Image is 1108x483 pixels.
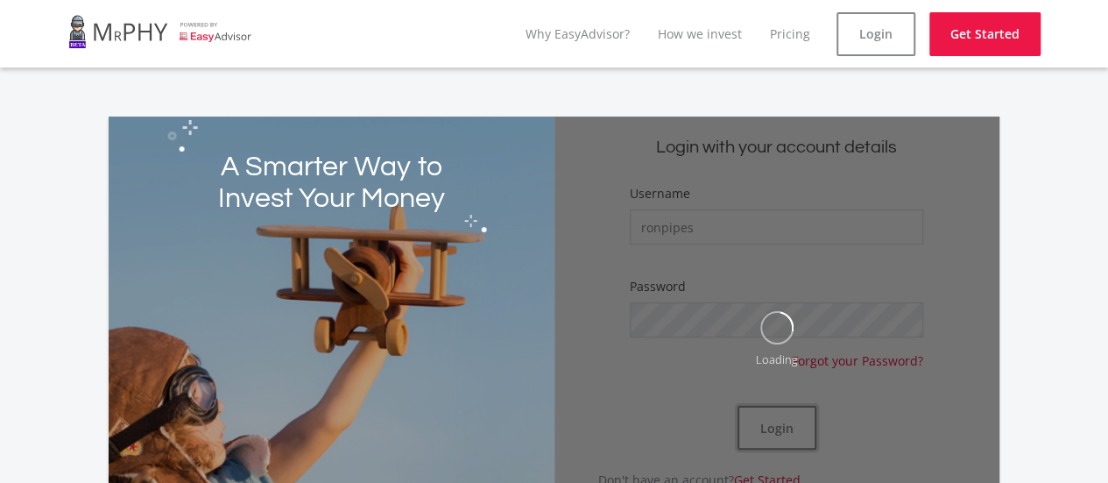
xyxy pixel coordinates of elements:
h2: A Smarter Way to Invest Your Money [198,152,465,215]
a: Pricing [770,25,810,42]
div: Loading [756,352,798,368]
img: oval.svg [760,311,794,344]
a: How we invest [658,25,742,42]
a: Get Started [929,12,1041,56]
a: Why EasyAdvisor? [526,25,630,42]
a: Login [836,12,915,56]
